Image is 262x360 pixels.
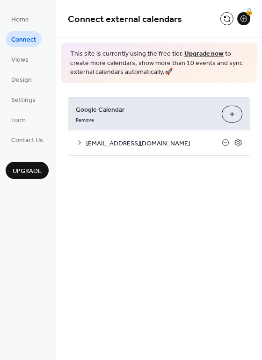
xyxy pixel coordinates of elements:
button: Upgrade [6,162,49,179]
a: Upgrade now [184,48,224,60]
span: Remove [76,116,94,123]
a: Views [6,51,34,67]
span: Upgrade [13,166,42,176]
a: Connect [6,31,42,47]
span: Connect [11,35,36,45]
span: Settings [11,95,36,105]
span: Form [11,115,26,125]
a: Contact Us [6,132,49,147]
span: This site is currently using the free tier. to create more calendars, show more than 10 events an... [70,50,248,77]
span: [EMAIL_ADDRESS][DOMAIN_NAME] [86,138,222,148]
span: Views [11,55,29,65]
a: Form [6,112,31,127]
span: Home [11,15,29,25]
span: Design [11,75,32,85]
a: Home [6,11,35,27]
span: Connect external calendars [68,10,182,29]
a: Settings [6,92,41,107]
span: Contact Us [11,136,43,145]
span: Google Calendar [76,105,214,115]
a: Design [6,72,37,87]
